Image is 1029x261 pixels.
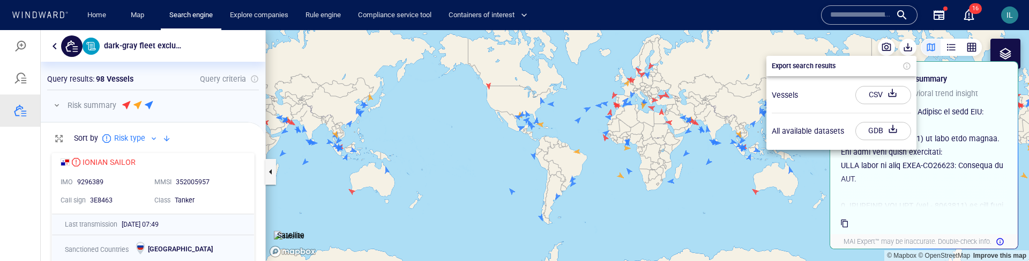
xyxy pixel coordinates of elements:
[963,9,975,21] div: Notification center
[165,6,217,25] a: Search engine
[444,6,536,25] button: Containers of interest
[226,6,293,25] a: Explore companies
[999,4,1020,26] button: IL
[79,6,114,25] button: Home
[449,9,527,21] span: Containers of interest
[956,2,982,28] button: 16
[866,92,885,110] div: GDB
[83,6,110,25] a: Home
[969,3,982,14] span: 16
[867,56,885,74] div: CSV
[855,92,911,110] button: GDB
[301,6,345,25] a: Rule engine
[983,213,1021,253] iframe: Chat
[772,31,836,41] p: Export search results
[354,6,436,25] a: Compliance service tool
[772,95,844,107] div: All available datasets
[1006,11,1013,19] span: IL
[126,6,152,25] a: Map
[772,59,798,71] div: Vessels
[855,56,911,74] button: CSV
[122,6,156,25] button: Map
